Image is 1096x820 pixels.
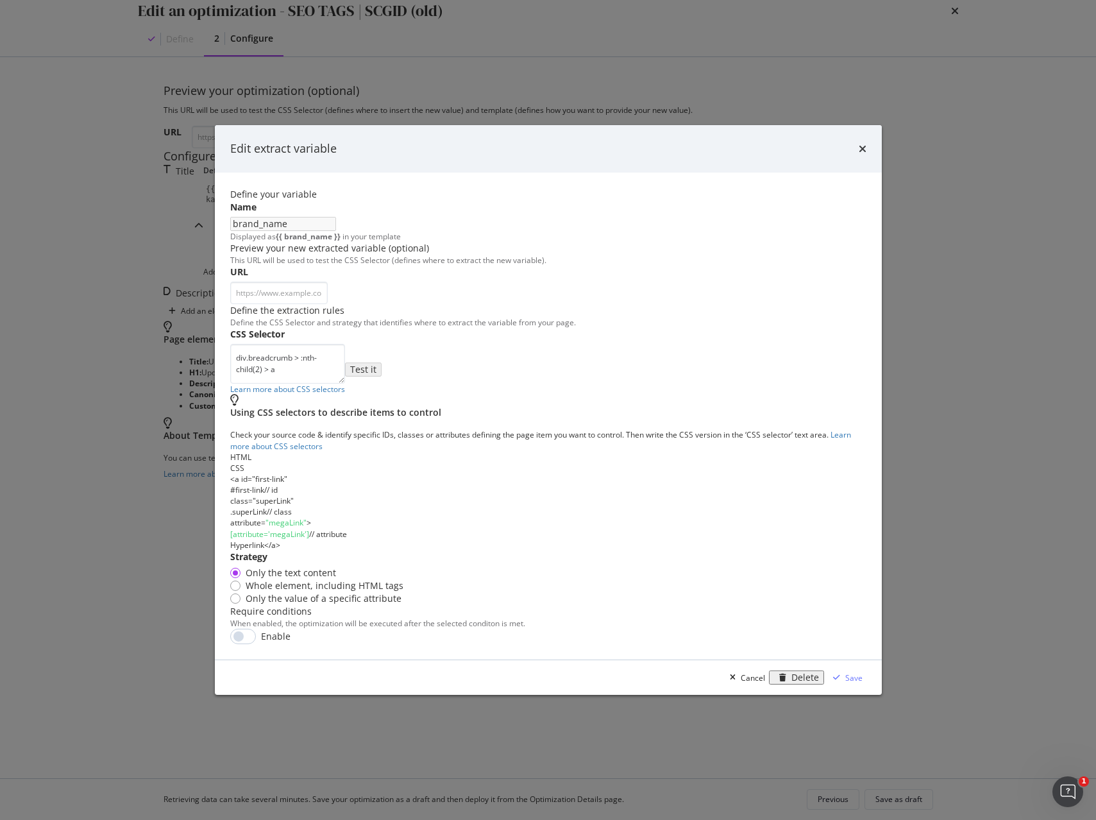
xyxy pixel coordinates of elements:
[230,579,403,592] div: Whole element, including HTML tags
[230,317,866,328] div: Define the CSS Selector and strategy that identifies where to extract the variable from your page.
[230,452,866,463] div: HTML
[230,618,866,629] div: When enabled, the optimization will be executed after the selected conditon is met.
[230,384,345,395] a: Learn more about CSS selectors
[230,540,866,551] div: Hyperlink</a>
[230,188,866,201] div: Define your variable
[230,506,267,517] div: .superLink
[230,242,866,255] div: Preview your new extracted variable (optional)
[230,266,248,278] label: URL
[230,304,866,317] div: Define the extraction rules
[230,605,866,618] div: Require conditions
[1052,776,1083,807] iframe: Intercom live chat
[230,529,309,540] div: [attribute='megaLink']
[345,363,382,377] button: Test it
[845,672,863,683] div: Save
[791,672,819,683] div: Delete
[230,328,285,341] label: CSS Selector
[721,671,769,685] button: Cancel
[230,463,866,474] div: CSS
[824,671,866,685] button: Save
[230,282,328,304] input: https://www.example.com
[230,567,403,579] div: Only the text content
[246,567,336,579] div: Only the text content
[252,474,287,484] div: "first-link"
[230,429,866,451] div: Check your source code & identify specific IDs, classes or attributes defining the page item you ...
[230,551,267,563] label: Strategy
[230,255,866,266] div: This URL will be used to test the CSS Selector (defines where to extract the new variable).
[230,506,866,517] div: // class
[246,579,403,592] div: Whole element, including HTML tags
[230,429,851,451] a: Learn more about CSS selectors
[230,517,866,528] div: attribute= >
[769,671,824,685] button: Delete
[215,125,882,695] div: modal
[230,201,257,214] label: Name
[230,495,866,506] div: class=
[230,529,866,540] div: // attribute
[253,495,294,506] div: "superLink"
[230,592,403,605] div: Only the value of a specific attribute
[261,630,291,643] div: Enable
[230,484,866,495] div: // id
[230,231,401,242] div: Displayed as in your template
[230,474,866,484] div: <a id=
[230,406,866,419] div: Using CSS selectors to describe items to control
[230,484,264,495] div: #first-link
[266,517,307,528] div: "megaLink"
[230,344,345,384] textarea: div.breadcrumb > :nth-child(2) > a
[350,364,376,375] div: Test it
[741,672,765,683] div: Cancel
[230,141,337,157] div: Edit extract variable
[859,141,866,157] div: times
[276,231,341,242] b: {{ brand_name }}
[246,592,401,605] div: Only the value of a specific attribute
[1079,776,1089,787] span: 1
